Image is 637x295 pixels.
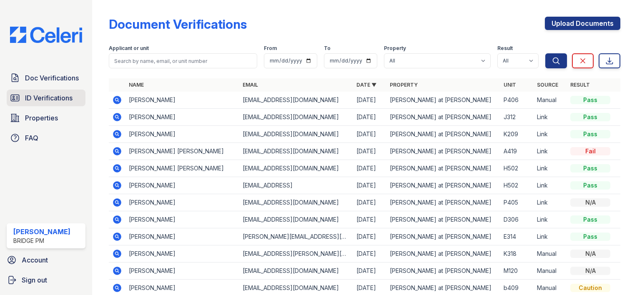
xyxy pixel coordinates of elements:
td: Manual [534,92,567,109]
a: Property [390,82,418,88]
a: Upload Documents [545,17,620,30]
td: [EMAIL_ADDRESS] [239,177,353,194]
div: Pass [570,181,610,190]
td: [EMAIL_ADDRESS][DOMAIN_NAME] [239,92,353,109]
td: [DATE] [353,262,386,280]
td: [PERSON_NAME] at [PERSON_NAME] [386,211,500,228]
td: A419 [500,143,534,160]
span: Properties [25,113,58,123]
td: Link [534,211,567,228]
td: [EMAIL_ADDRESS][DOMAIN_NAME] [239,109,353,126]
td: [PERSON_NAME] at [PERSON_NAME] [386,228,500,245]
td: H502 [500,177,534,194]
td: [DATE] [353,143,386,160]
td: [DATE] [353,92,386,109]
td: P405 [500,194,534,211]
div: Fail [570,147,610,155]
span: ID Verifications [25,93,73,103]
label: Applicant or unit [109,45,149,52]
td: K318 [500,245,534,262]
td: Link [534,194,567,211]
a: Doc Verifications [7,70,85,86]
a: Properties [7,110,85,126]
span: Doc Verifications [25,73,79,83]
td: Link [534,160,567,177]
td: [PERSON_NAME] [125,211,239,228]
td: [PERSON_NAME] [125,92,239,109]
td: E314 [500,228,534,245]
td: [PERSON_NAME][EMAIL_ADDRESS][PERSON_NAME][DOMAIN_NAME] [239,228,353,245]
a: Date ▼ [356,82,376,88]
td: [PERSON_NAME] [125,228,239,245]
div: N/A [570,250,610,258]
td: [PERSON_NAME] at [PERSON_NAME] [386,92,500,109]
td: [DATE] [353,245,386,262]
td: [PERSON_NAME] at [PERSON_NAME] [386,245,500,262]
div: N/A [570,198,610,207]
label: To [324,45,331,52]
td: P406 [500,92,534,109]
label: Property [384,45,406,52]
span: Sign out [22,275,47,285]
a: FAQ [7,130,85,146]
td: Manual [534,262,567,280]
div: Pass [570,130,610,138]
input: Search by name, email, or unit number [109,53,257,68]
td: [PERSON_NAME] at [PERSON_NAME] [386,143,500,160]
td: [EMAIL_ADDRESS][DOMAIN_NAME] [239,262,353,280]
td: [EMAIL_ADDRESS][DOMAIN_NAME] [239,160,353,177]
a: Email [243,82,258,88]
a: Sign out [3,272,89,288]
td: [PERSON_NAME] [125,177,239,194]
div: Pass [570,232,610,241]
div: N/A [570,267,610,275]
td: [DATE] [353,228,386,245]
span: FAQ [25,133,38,143]
div: Caution [570,284,610,292]
span: Account [22,255,48,265]
td: Link [534,143,567,160]
a: ID Verifications [7,90,85,106]
div: Pass [570,96,610,104]
div: Bridge PM [13,237,70,245]
td: [PERSON_NAME] at [PERSON_NAME] [386,160,500,177]
td: [PERSON_NAME] at [PERSON_NAME] [386,109,500,126]
td: K209 [500,126,534,143]
td: [PERSON_NAME] [PERSON_NAME] [125,160,239,177]
td: Link [534,109,567,126]
img: CE_Logo_Blue-a8612792a0a2168367f1c8372b55b34899dd931a85d93a1a3d3e32e68fde9ad4.png [3,27,89,43]
a: Account [3,252,89,268]
td: [PERSON_NAME] at [PERSON_NAME] [386,194,500,211]
td: Link [534,126,567,143]
div: Pass [570,164,610,172]
td: Link [534,228,567,245]
td: [PERSON_NAME] [125,194,239,211]
td: [PERSON_NAME] [PERSON_NAME] [125,143,239,160]
td: [DATE] [353,160,386,177]
td: [PERSON_NAME] at [PERSON_NAME] [386,177,500,194]
div: Document Verifications [109,17,247,32]
td: [EMAIL_ADDRESS][DOMAIN_NAME] [239,126,353,143]
td: [PERSON_NAME] [125,245,239,262]
td: [PERSON_NAME] [125,262,239,280]
a: Unit [504,82,516,88]
a: Result [570,82,590,88]
td: Manual [534,245,567,262]
a: Source [537,82,558,88]
td: M120 [500,262,534,280]
td: Link [534,177,567,194]
label: From [264,45,277,52]
div: Pass [570,113,610,121]
td: H502 [500,160,534,177]
td: [DATE] [353,126,386,143]
td: [PERSON_NAME] at [PERSON_NAME] [386,262,500,280]
div: Pass [570,215,610,224]
td: D306 [500,211,534,228]
td: [DATE] [353,109,386,126]
td: J312 [500,109,534,126]
div: [PERSON_NAME] [13,227,70,237]
td: [EMAIL_ADDRESS][DOMAIN_NAME] [239,143,353,160]
td: [EMAIL_ADDRESS][DOMAIN_NAME] [239,211,353,228]
td: [EMAIL_ADDRESS][DOMAIN_NAME] [239,194,353,211]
